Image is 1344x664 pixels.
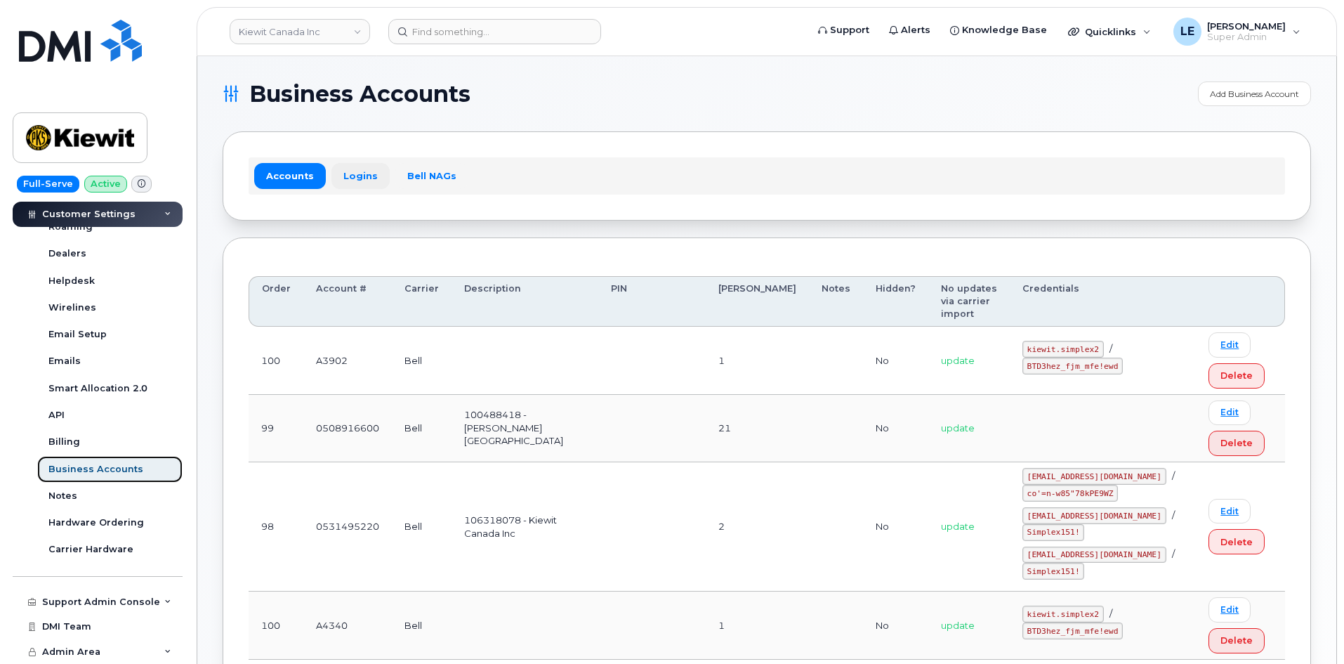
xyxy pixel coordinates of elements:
span: / [1109,343,1112,354]
a: Logins [331,163,390,188]
span: Delete [1220,436,1253,450]
span: update [941,355,975,366]
code: [EMAIL_ADDRESS][DOMAIN_NAME] [1022,547,1166,564]
span: / [1172,470,1175,481]
td: Bell [392,395,452,462]
td: No [863,395,928,462]
button: Delete [1208,363,1265,389]
th: Notes [809,276,863,327]
span: / [1172,509,1175,521]
code: Simplex151! [1022,563,1085,580]
code: kiewit.simplex2 [1022,341,1104,358]
td: No [863,592,928,659]
span: update [941,422,975,434]
span: update [941,521,975,532]
td: 1 [706,327,809,394]
span: update [941,620,975,631]
code: [EMAIL_ADDRESS][DOMAIN_NAME] [1022,468,1166,485]
th: Order [249,276,303,327]
td: 100488418 - [PERSON_NAME] [GEOGRAPHIC_DATA] [452,395,598,462]
td: 100 [249,327,303,394]
code: BTD3hez_fjm_mfe!ewd [1022,623,1123,639]
td: 100 [249,592,303,659]
span: Delete [1220,369,1253,382]
td: No [863,327,928,394]
a: Bell NAGs [395,163,468,188]
td: A3902 [303,327,392,394]
td: 98 [249,462,303,592]
td: 2 [706,462,809,592]
td: Bell [392,462,452,592]
a: Edit [1208,597,1251,622]
button: Delete [1208,628,1265,653]
code: BTD3hez_fjm_mfe!ewd [1022,358,1123,375]
th: Credentials [1010,276,1196,327]
th: Account # [303,276,392,327]
td: 1 [706,592,809,659]
td: Bell [392,592,452,659]
span: Business Accounts [249,84,470,105]
a: Add Business Account [1198,82,1311,106]
td: 0508916600 [303,395,392,462]
span: Delete [1220,535,1253,549]
code: kiewit.simplex2 [1022,606,1104,623]
td: 21 [706,395,809,462]
td: Bell [392,327,452,394]
th: PIN [598,276,705,327]
span: Delete [1220,634,1253,647]
td: 0531495220 [303,462,392,592]
th: Description [452,276,598,327]
code: [EMAIL_ADDRESS][DOMAIN_NAME] [1022,507,1166,524]
code: Simplex151! [1022,524,1085,541]
th: [PERSON_NAME] [706,276,809,327]
iframe: Messenger Launcher [1283,603,1333,653]
code: co'=n-w85"78kPE9WZ [1022,485,1118,502]
a: Edit [1208,499,1251,523]
th: No updates via carrier import [928,276,1010,327]
th: Hidden? [863,276,928,327]
td: A4340 [303,592,392,659]
button: Delete [1208,431,1265,456]
button: Delete [1208,529,1265,554]
td: 106318078 - Kiewit Canada Inc [452,462,598,592]
a: Edit [1208,332,1251,357]
td: No [863,462,928,592]
a: Accounts [254,163,326,188]
span: / [1172,548,1175,559]
td: 99 [249,395,303,462]
span: / [1109,608,1112,619]
th: Carrier [392,276,452,327]
a: Edit [1208,401,1251,425]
